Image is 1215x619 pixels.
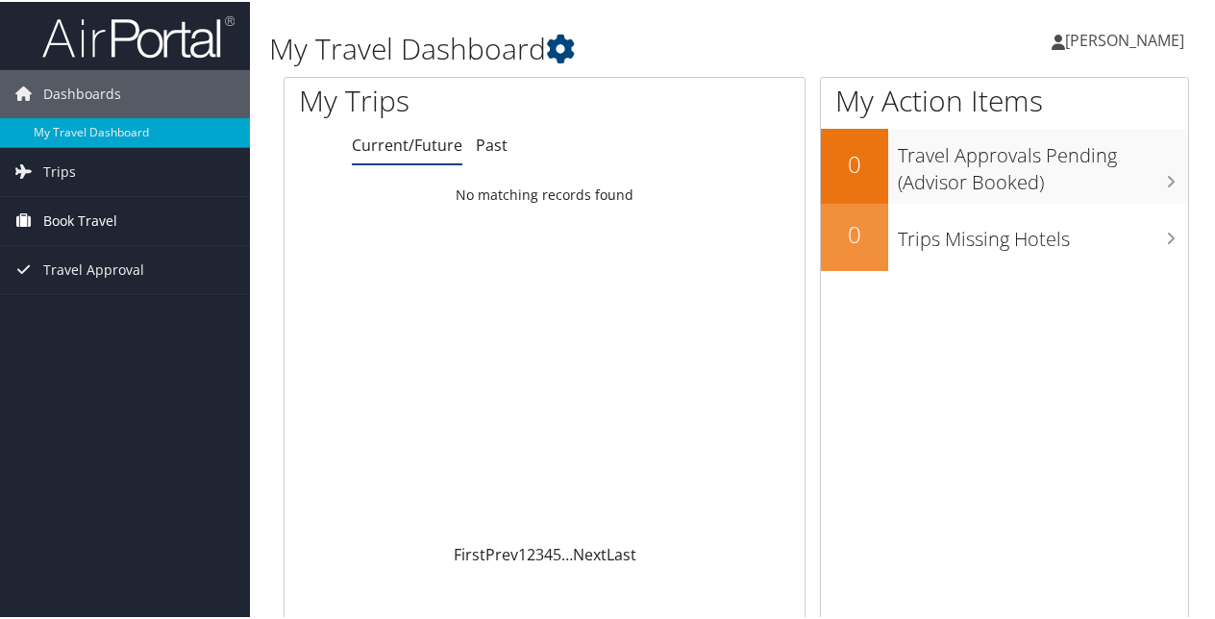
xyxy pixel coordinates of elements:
[42,12,235,58] img: airportal-logo.png
[518,542,527,563] a: 1
[821,127,1188,201] a: 0Travel Approvals Pending (Advisor Booked)
[485,542,518,563] a: Prev
[269,27,892,67] h1: My Travel Dashboard
[821,79,1188,119] h1: My Action Items
[352,133,462,154] a: Current/Future
[1065,28,1184,49] span: [PERSON_NAME]
[821,202,1188,269] a: 0Trips Missing Hotels
[43,146,76,194] span: Trips
[607,542,636,563] a: Last
[573,542,607,563] a: Next
[43,68,121,116] span: Dashboards
[898,214,1188,251] h3: Trips Missing Hotels
[527,542,535,563] a: 2
[821,216,888,249] h2: 0
[535,542,544,563] a: 3
[476,133,508,154] a: Past
[454,542,485,563] a: First
[821,146,888,179] h2: 0
[1052,10,1203,67] a: [PERSON_NAME]
[561,542,573,563] span: …
[43,244,144,292] span: Travel Approval
[898,131,1188,194] h3: Travel Approvals Pending (Advisor Booked)
[299,79,574,119] h1: My Trips
[553,542,561,563] a: 5
[544,542,553,563] a: 4
[43,195,117,243] span: Book Travel
[285,176,805,210] td: No matching records found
